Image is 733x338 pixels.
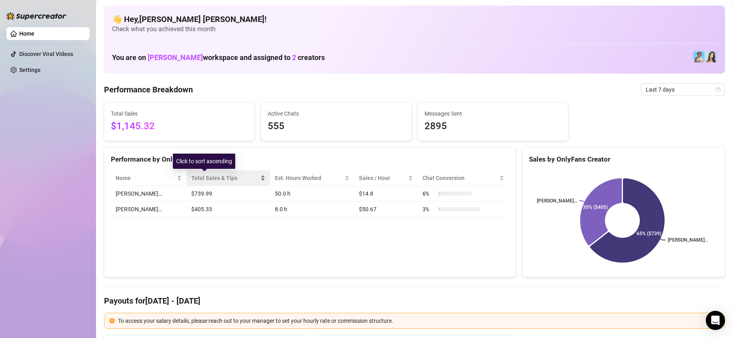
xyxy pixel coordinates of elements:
td: [PERSON_NAME]… [111,186,186,202]
text: [PERSON_NAME]… [668,237,708,243]
td: $739.99 [186,186,270,202]
div: Est. Hours Worked [275,174,343,182]
img: logo-BBDzfeDw.svg [6,12,66,20]
span: Name [116,174,175,182]
span: Sales / Hour [359,174,407,182]
span: Messages Sent [425,109,561,118]
th: Sales / Hour [354,170,418,186]
a: Settings [19,67,40,73]
td: $405.33 [186,202,270,217]
th: Total Sales & Tips [186,170,270,186]
span: Total Sales & Tips [191,174,259,182]
td: $14.8 [354,186,418,202]
div: Open Intercom Messenger [706,311,725,330]
span: 555 [268,119,405,134]
td: 50.0 h [270,186,354,202]
td: [PERSON_NAME]… [111,202,186,217]
a: Home [19,30,34,37]
h4: Performance Breakdown [104,84,193,95]
span: 6 % [423,189,435,198]
h4: Payouts for [DATE] - [DATE] [104,295,725,306]
span: Chat Conversion [423,174,498,182]
div: Click to sort ascending [173,154,235,169]
span: 3 % [423,205,435,214]
h4: 👋 Hey, [PERSON_NAME] [PERSON_NAME] ! [112,14,717,25]
td: $50.67 [354,202,418,217]
h1: You are on workspace and assigned to creators [112,53,325,62]
span: 2895 [425,119,561,134]
img: Vanessa [693,51,705,62]
div: Performance by OnlyFans Creator [111,154,509,165]
text: [PERSON_NAME]… [537,198,577,204]
div: Sales by OnlyFans Creator [529,154,718,165]
span: 2 [292,53,296,62]
span: Last 7 days [646,84,720,96]
span: exclamation-circle [109,318,115,324]
span: calendar [716,87,721,92]
th: Chat Conversion [418,170,509,186]
a: Discover Viral Videos [19,51,73,57]
span: $1,145.32 [111,119,248,134]
th: Name [111,170,186,186]
td: 8.0 h [270,202,354,217]
div: To access your salary details, please reach out to your manager to set your hourly rate or commis... [118,316,720,325]
span: Total Sales [111,109,248,118]
img: Amelia [705,51,717,62]
span: Check what you achieved this month [112,25,717,34]
span: [PERSON_NAME] [148,53,203,62]
span: Active Chats [268,109,405,118]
